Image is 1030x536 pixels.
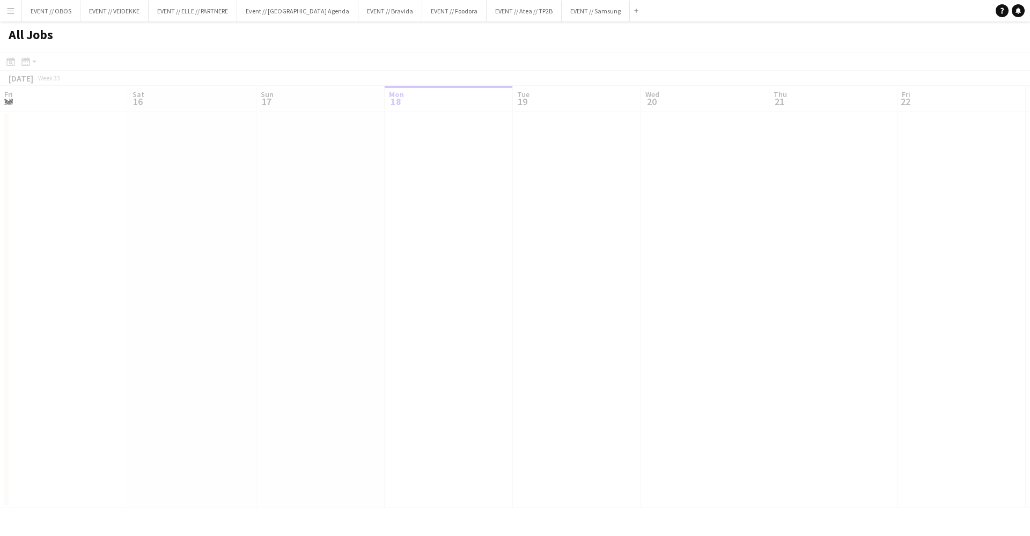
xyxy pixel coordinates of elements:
button: EVENT // Foodora [422,1,487,21]
button: EVENT // OBOS [22,1,80,21]
button: Event // [GEOGRAPHIC_DATA] Agenda [237,1,358,21]
button: EVENT // Atea // TP2B [487,1,562,21]
button: EVENT // ELLE // PARTNERE [149,1,237,21]
button: EVENT // Samsung [562,1,630,21]
button: EVENT // VEIDEKKE [80,1,149,21]
button: EVENT // Bravida [358,1,422,21]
